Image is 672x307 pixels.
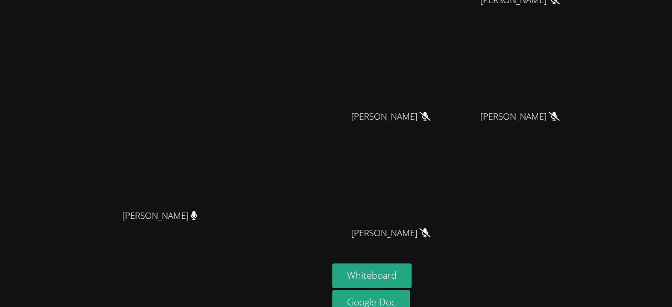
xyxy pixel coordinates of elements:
[351,109,430,124] span: [PERSON_NAME]
[332,263,412,288] button: Whiteboard
[480,109,560,124] span: [PERSON_NAME]
[351,226,430,241] span: [PERSON_NAME]
[122,208,197,224] span: [PERSON_NAME]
